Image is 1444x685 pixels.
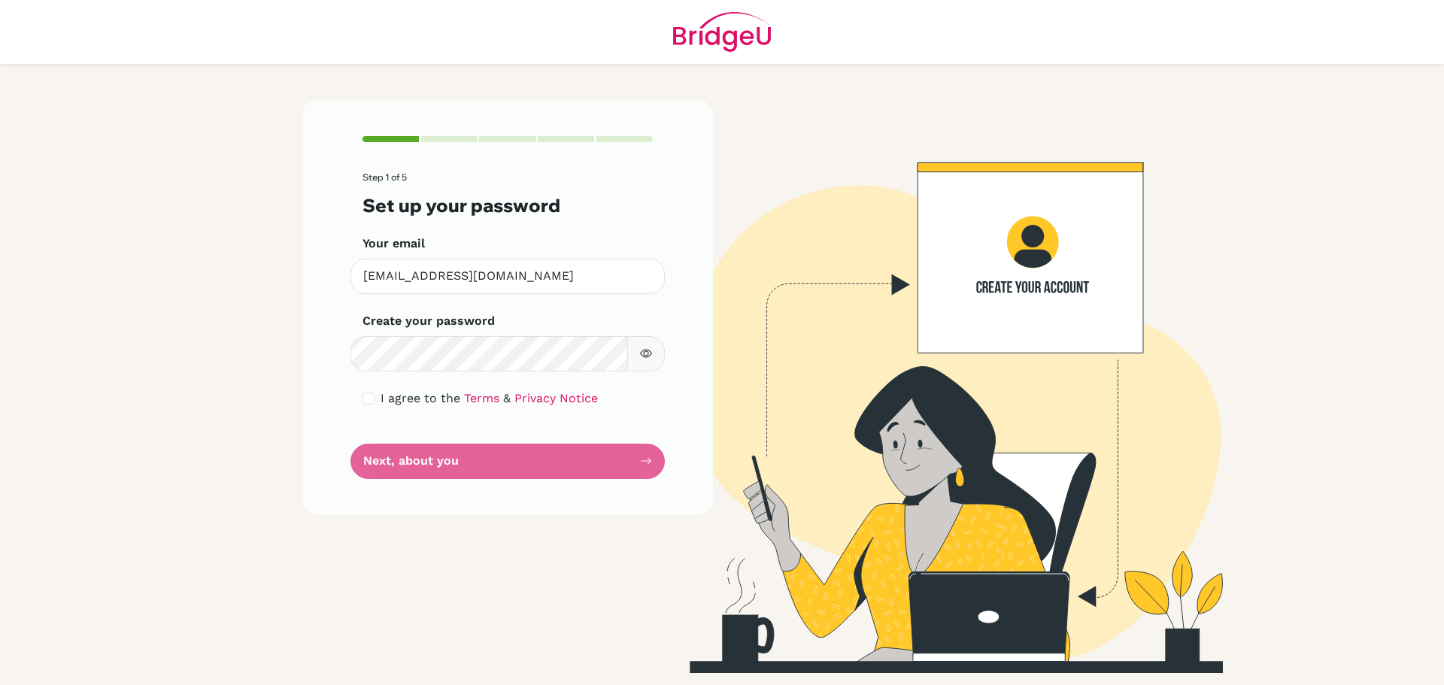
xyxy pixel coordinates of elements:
h3: Set up your password [363,195,653,217]
label: Create your password [363,312,495,330]
img: Create your account [508,100,1365,673]
span: I agree to the [381,391,460,405]
span: Step 1 of 5 [363,171,407,183]
a: Terms [464,391,499,405]
label: Your email [363,235,425,253]
a: Privacy Notice [514,391,598,405]
span: & [503,391,511,405]
input: Insert your email* [350,259,665,294]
